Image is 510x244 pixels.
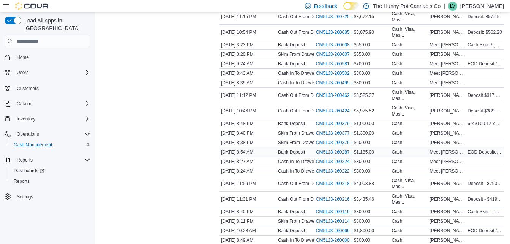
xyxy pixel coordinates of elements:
span: Settings [14,192,90,201]
p: Cash In To Drawer (Cash 1) [278,70,335,76]
button: Catalog [2,98,93,109]
span: $300.00 [354,237,370,243]
span: $300.00 [354,158,370,165]
span: Deposit: 857.45 [467,14,499,20]
p: Cash Out From Drawer (Cash 1) [278,108,344,114]
a: CM5LJ3-260495External link [316,80,356,86]
div: [DATE] 8:40 PM [219,207,276,216]
span: [PERSON_NAME] [429,196,464,202]
p: Bank Deposit [278,209,305,215]
span: $650.00 [354,51,370,57]
svg: External link [351,197,356,202]
button: Inventory [14,114,38,124]
div: Cash, Visa, Mas... [392,26,426,38]
div: Cash [392,228,402,234]
div: Cash [392,42,402,48]
span: $1,800.00 [354,228,374,234]
div: Cash [392,149,402,155]
a: CM5LJ3-260502External link [316,70,356,76]
span: Home [14,52,90,62]
a: CM5LJ3-260607External link [316,51,356,57]
button: Reports [8,176,93,187]
svg: External link [351,52,356,57]
svg: External link [351,15,356,19]
div: [DATE] 8:27 AM [219,157,276,166]
span: Inventory [17,116,35,122]
svg: External link [351,122,356,126]
p: Bank Deposit [278,228,305,234]
div: Cash [392,139,402,146]
div: [DATE] 3:20 PM [219,50,276,59]
svg: External link [351,141,356,145]
a: CM5LJ3-260376External link [316,139,356,146]
div: [DATE] 8:48 PM [219,119,276,128]
span: Dashboards [11,166,90,175]
span: Operations [14,130,90,139]
span: $4,003.88 [354,181,374,187]
span: Meet [PERSON_NAME] [429,70,464,76]
span: Deposit $389.65 Totals are over please see email from 5035 management [467,108,502,114]
button: Catalog [14,99,35,108]
span: $300.00 [354,70,370,76]
span: LV [450,2,455,11]
button: Reports [14,155,36,165]
svg: External link [351,62,356,67]
div: Cash, Visa, Mas... [392,89,426,101]
span: Customers [17,86,39,92]
span: Catalog [17,101,32,107]
span: Meet [PERSON_NAME] [429,149,464,155]
span: Deposit $317.2 Missing $5.52 from settlement report. Last minute transaction didn't appear on rep... [467,92,502,98]
span: $600.00 [354,139,370,146]
a: Dashboards [8,165,93,176]
span: [PERSON_NAME] [429,108,464,114]
span: Meet [PERSON_NAME] [429,158,464,165]
p: Skim From Drawer (Cash 1) [278,51,335,57]
span: Load All Apps in [GEOGRAPHIC_DATA] [21,17,90,32]
div: Cash [392,218,402,224]
span: Reports [14,178,30,184]
span: [PERSON_NAME] [429,228,464,234]
button: Customers [2,82,93,93]
a: CM5LJ3-260218External link [316,181,356,187]
span: $3,672.15 [354,14,374,20]
p: Bank Deposit [278,120,305,127]
span: [PERSON_NAME] [429,120,464,127]
span: Meet [PERSON_NAME] [429,80,464,86]
p: Cash In To Drawer (Cash 2) [278,237,335,243]
button: Settings [2,191,93,202]
span: EOD Deposite // [DATE] // Cash 1 & Cash 2 $100 x 5 = 500 $50 x 8 = 400 $20 x 10 = 200 $5 x 17 = 85 [467,149,502,155]
span: $1,900.00 [354,120,374,127]
p: Bank Deposit [278,42,305,48]
div: Cash, Visa, Mas... [392,105,426,117]
svg: External link [351,150,356,155]
div: Cash, Visa, Mas... [392,11,426,23]
p: | [444,2,445,11]
button: Operations [2,129,93,139]
div: [DATE] 11:59 PM [219,179,276,188]
button: Users [14,68,32,77]
div: Cash [392,70,402,76]
button: Inventory [2,114,93,124]
span: [PERSON_NAME] [429,130,464,136]
div: Cash, Visa, Mas... [392,177,426,190]
p: Skim From Drawer (Cash 2) [278,139,335,146]
span: Meet [PERSON_NAME] [429,168,464,174]
span: $3,075.90 [354,29,374,35]
div: Cash [392,237,402,243]
span: Users [17,70,28,76]
div: [DATE] 11:12 PM [219,91,276,100]
span: $3,525.37 [354,92,374,98]
span: Cash Management [14,142,52,148]
svg: External link [351,160,356,164]
a: CM5LJ3-260000External link [316,237,356,243]
p: Bank Deposit [278,149,305,155]
span: Meet [PERSON_NAME] [429,42,464,48]
p: Cash Out From Drawer (Cash 2) [278,92,344,98]
svg: External link [351,238,356,243]
span: Catalog [14,99,90,108]
div: Laura Vale [448,2,457,11]
svg: External link [351,169,356,174]
button: Cash Management [8,139,93,150]
svg: External link [351,93,356,98]
a: CM5LJ3-260222External link [316,168,356,174]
